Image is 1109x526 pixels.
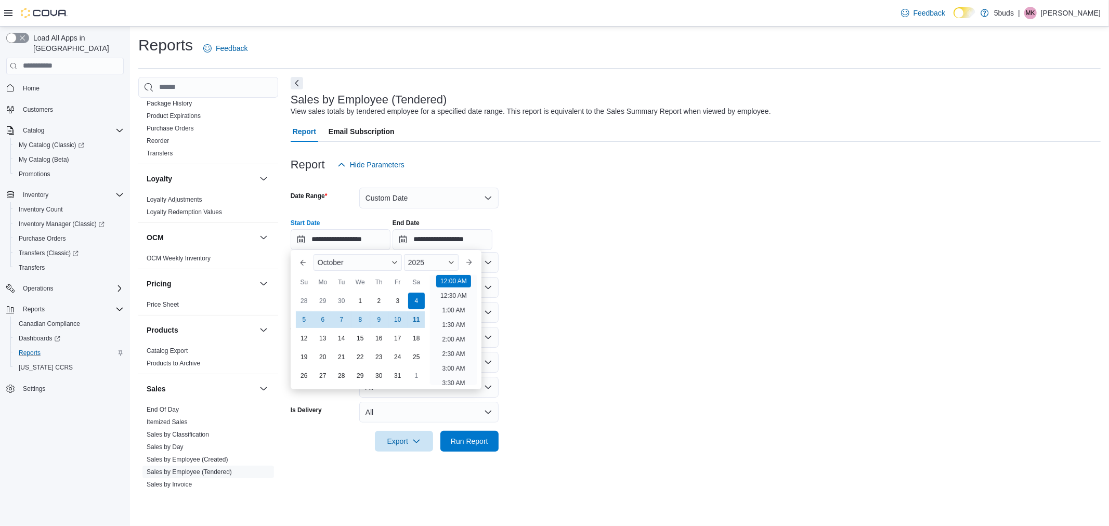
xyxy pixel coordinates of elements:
[295,292,426,385] div: October, 2025
[138,252,278,269] div: OCM
[147,455,228,464] span: Sales by Employee (Created)
[10,246,128,260] a: Transfers (Classic)
[257,324,270,336] button: Products
[147,100,192,107] a: Package History
[994,7,1014,19] p: 5buds
[296,293,312,309] div: day-28
[147,347,188,355] span: Catalog Export
[291,229,390,250] input: Press the down key to enter a popover containing a calendar. Press the escape key to close the po...
[23,84,40,93] span: Home
[352,274,369,291] div: We
[10,360,128,375] button: [US_STATE] CCRS
[408,274,425,291] div: Sa
[381,431,427,452] span: Export
[352,330,369,347] div: day-15
[438,348,469,360] li: 2:30 AM
[15,361,77,374] a: [US_STATE] CCRS
[333,330,350,347] div: day-14
[389,311,406,328] div: day-10
[15,318,124,330] span: Canadian Compliance
[389,293,406,309] div: day-3
[315,274,331,291] div: Mo
[19,124,48,137] button: Catalog
[352,367,369,384] div: day-29
[408,258,424,267] span: 2025
[389,349,406,365] div: day-24
[147,232,255,243] button: OCM
[291,219,320,227] label: Start Date
[19,82,124,95] span: Home
[451,436,488,446] span: Run Report
[15,347,45,359] a: Reports
[291,192,328,200] label: Date Range
[147,405,179,414] span: End Of Day
[333,293,350,309] div: day-30
[15,318,84,330] a: Canadian Compliance
[10,231,128,246] button: Purchase Orders
[138,298,278,315] div: Pricing
[147,196,202,203] a: Loyalty Adjustments
[2,81,128,96] button: Home
[1026,7,1035,19] span: MK
[147,325,178,335] h3: Products
[295,254,311,271] button: Previous Month
[19,282,58,295] button: Operations
[147,112,201,120] a: Product Expirations
[352,311,369,328] div: day-8
[438,333,469,346] li: 2:00 AM
[147,325,255,335] button: Products
[10,260,128,275] button: Transfers
[10,217,128,231] a: Inventory Manager (Classic)
[291,159,325,171] h3: Report
[19,382,124,395] span: Settings
[19,103,57,116] a: Customers
[329,121,395,142] span: Email Subscription
[147,208,222,216] a: Loyalty Redemption Values
[15,168,55,180] a: Promotions
[15,232,70,245] a: Purchase Orders
[296,274,312,291] div: Su
[138,193,278,222] div: Loyalty
[484,283,492,292] button: Open list of options
[296,367,312,384] div: day-26
[436,275,471,287] li: 12:00 AM
[954,7,975,18] input: Dark Mode
[147,301,179,308] a: Price Sheet
[2,281,128,296] button: Operations
[147,468,232,476] span: Sales by Employee (Tendered)
[147,359,200,367] span: Products to Archive
[23,191,48,199] span: Inventory
[389,274,406,291] div: Fr
[2,188,128,202] button: Inventory
[147,480,192,489] span: Sales by Invoice
[15,153,73,166] a: My Catalog (Beta)
[19,249,79,257] span: Transfers (Classic)
[914,8,945,18] span: Feedback
[438,362,469,375] li: 3:00 AM
[1018,7,1020,19] p: |
[371,367,387,384] div: day-30
[19,303,49,315] button: Reports
[147,443,184,451] span: Sales by Day
[147,481,192,488] a: Sales by Invoice
[19,141,84,149] span: My Catalog (Classic)
[484,333,492,341] button: Open list of options
[257,383,270,395] button: Sales
[430,275,477,385] ul: Time
[2,102,128,117] button: Customers
[352,293,369,309] div: day-1
[484,258,492,267] button: Open list of options
[461,254,477,271] button: Next month
[15,168,124,180] span: Promotions
[19,155,69,164] span: My Catalog (Beta)
[333,367,350,384] div: day-28
[147,430,209,439] span: Sales by Classification
[10,202,128,217] button: Inventory Count
[19,170,50,178] span: Promotions
[147,137,169,144] a: Reorder
[371,330,387,347] div: day-16
[371,311,387,328] div: day-9
[19,124,124,137] span: Catalog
